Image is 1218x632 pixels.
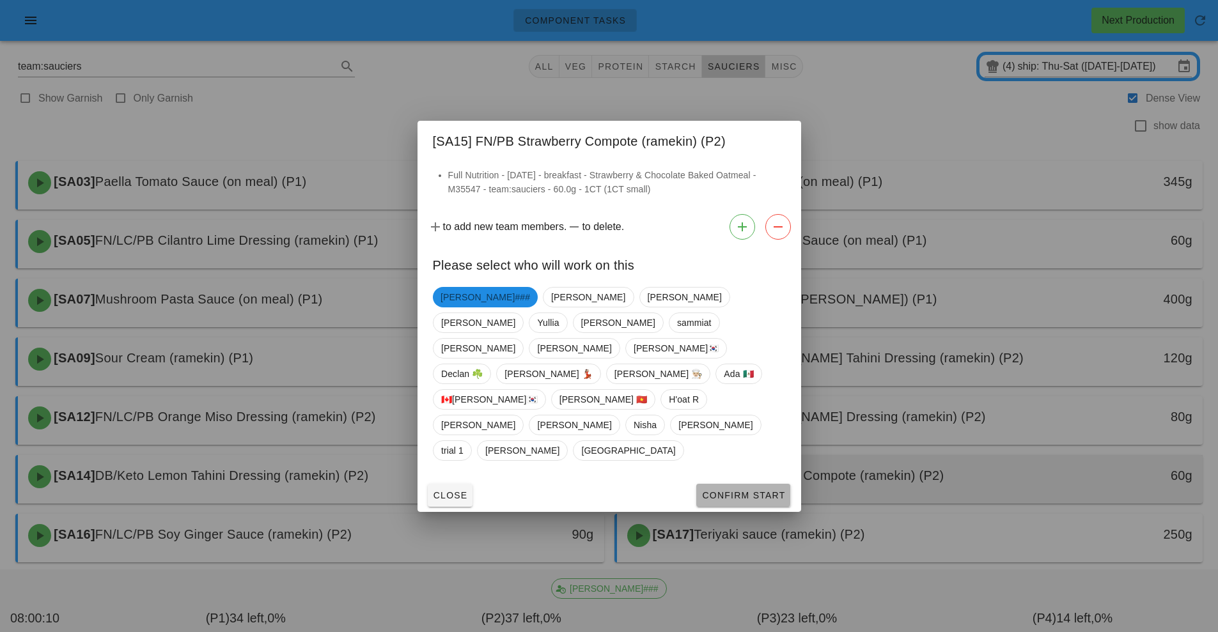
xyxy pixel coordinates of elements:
[441,313,515,332] span: [PERSON_NAME]
[441,364,483,383] span: Declan ☘️
[537,415,611,435] span: [PERSON_NAME]
[448,168,786,196] li: Full Nutrition - [DATE] - breakfast - Strawberry & Chocolate Baked Oatmeal - M35547 - team:saucie...
[441,287,530,307] span: [PERSON_NAME]###
[418,121,801,158] div: [SA15] FN/PB Strawberry Compote (ramekin) (P2)
[633,339,719,358] span: [PERSON_NAME]🇰🇷
[647,288,721,307] span: [PERSON_NAME]
[701,490,785,500] span: Confirm Start
[441,441,464,460] span: trial 1
[676,313,711,332] span: sammiat
[504,364,593,383] span: [PERSON_NAME] 💃🏽
[724,364,753,383] span: Ada 🇲🇽
[581,313,655,332] span: [PERSON_NAME]
[418,245,801,282] div: Please select who will work on this
[537,339,611,358] span: [PERSON_NAME]
[559,390,647,409] span: [PERSON_NAME] 🇻🇳
[485,441,559,460] span: [PERSON_NAME]
[633,415,656,435] span: Nisha
[669,390,699,409] span: H'oat R
[441,390,538,409] span: 🇨🇦[PERSON_NAME]🇰🇷
[433,490,468,500] span: Close
[696,484,790,507] button: Confirm Start
[441,339,515,358] span: [PERSON_NAME]
[678,415,753,435] span: [PERSON_NAME]
[537,313,559,332] span: Yullia
[441,415,515,435] span: [PERSON_NAME]
[551,288,625,307] span: [PERSON_NAME]
[581,441,675,460] span: [GEOGRAPHIC_DATA]
[428,484,473,507] button: Close
[614,364,702,383] span: [PERSON_NAME] 👨🏼‍🍳
[418,209,801,245] div: to add new team members. to delete.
